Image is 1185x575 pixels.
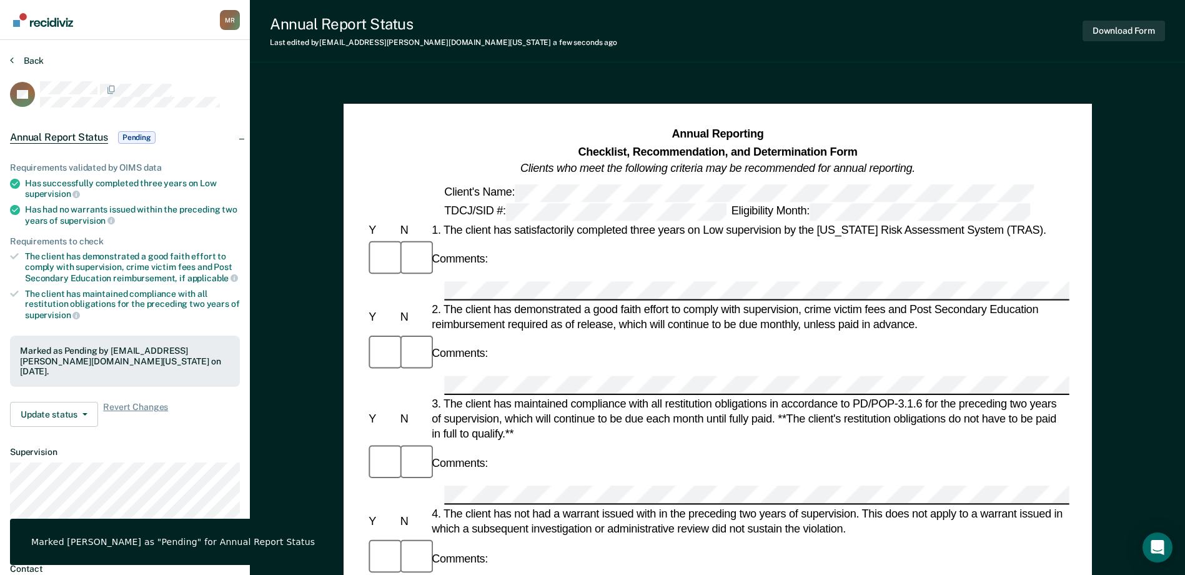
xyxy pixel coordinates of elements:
span: Annual Report Status [10,131,108,144]
button: Update status [10,402,98,427]
div: 2. The client has demonstrated a good faith effort to comply with supervision, crime victim fees ... [429,301,1069,331]
div: The client has maintained compliance with all restitution obligations for the preceding two years of [25,289,240,321]
dt: Contact [10,564,240,574]
strong: Annual Reporting [672,128,763,141]
div: Y [366,411,397,426]
div: Marked as Pending by [EMAIL_ADDRESS][PERSON_NAME][DOMAIN_NAME][US_STATE] on [DATE]. [20,346,230,377]
div: Y [366,514,397,529]
div: Has successfully completed three years on Low [25,178,240,199]
button: Profile dropdown button [220,10,240,30]
span: applicable [187,273,238,283]
div: Open Intercom Messenger [1143,532,1173,562]
div: The client has demonstrated a good faith effort to comply with supervision, crime victim fees and... [25,251,240,283]
div: Annual Report Status [270,15,617,33]
span: Pending [118,131,156,144]
div: Has had no warrants issued within the preceding two years of [25,204,240,226]
div: Eligibility Month: [728,203,1032,221]
div: 1. The client has satisfactorily completed three years on Low supervision by the [US_STATE] Risk ... [429,222,1069,237]
div: N [397,309,429,324]
div: TDCJ/SID #: [442,203,728,221]
div: N [397,222,429,237]
span: Revert Changes [103,402,168,427]
div: Marked [PERSON_NAME] as "Pending" for Annual Report Status [31,536,315,547]
button: Back [10,55,44,66]
div: 4. The client has not had a warrant issued with in the preceding two years of supervision. This d... [429,506,1069,536]
div: N [397,411,429,426]
img: Recidiviz [13,13,73,27]
button: Download Form [1083,21,1165,41]
div: N [397,514,429,529]
div: Comments: [429,251,490,266]
div: Last edited by [EMAIL_ADDRESS][PERSON_NAME][DOMAIN_NAME][US_STATE] [270,38,617,47]
span: a few seconds ago [553,38,617,47]
div: 3. The client has maintained compliance with all restitution obligations in accordance to PD/POP-... [429,396,1069,442]
div: Y [366,309,397,324]
dt: Supervision [10,447,240,457]
div: Comments: [429,346,490,361]
div: Requirements validated by OIMS data [10,162,240,173]
span: supervision [25,189,80,199]
em: Clients who meet the following criteria may be recommended for annual reporting. [520,162,915,174]
div: Comments: [429,551,490,566]
div: Y [366,222,397,237]
span: supervision [25,310,80,320]
div: M R [220,10,240,30]
div: Requirements to check [10,236,240,247]
div: Client's Name: [442,184,1036,201]
strong: Checklist, Recommendation, and Determination Form [578,145,857,157]
span: supervision [60,216,115,226]
div: Comments: [429,456,490,471]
